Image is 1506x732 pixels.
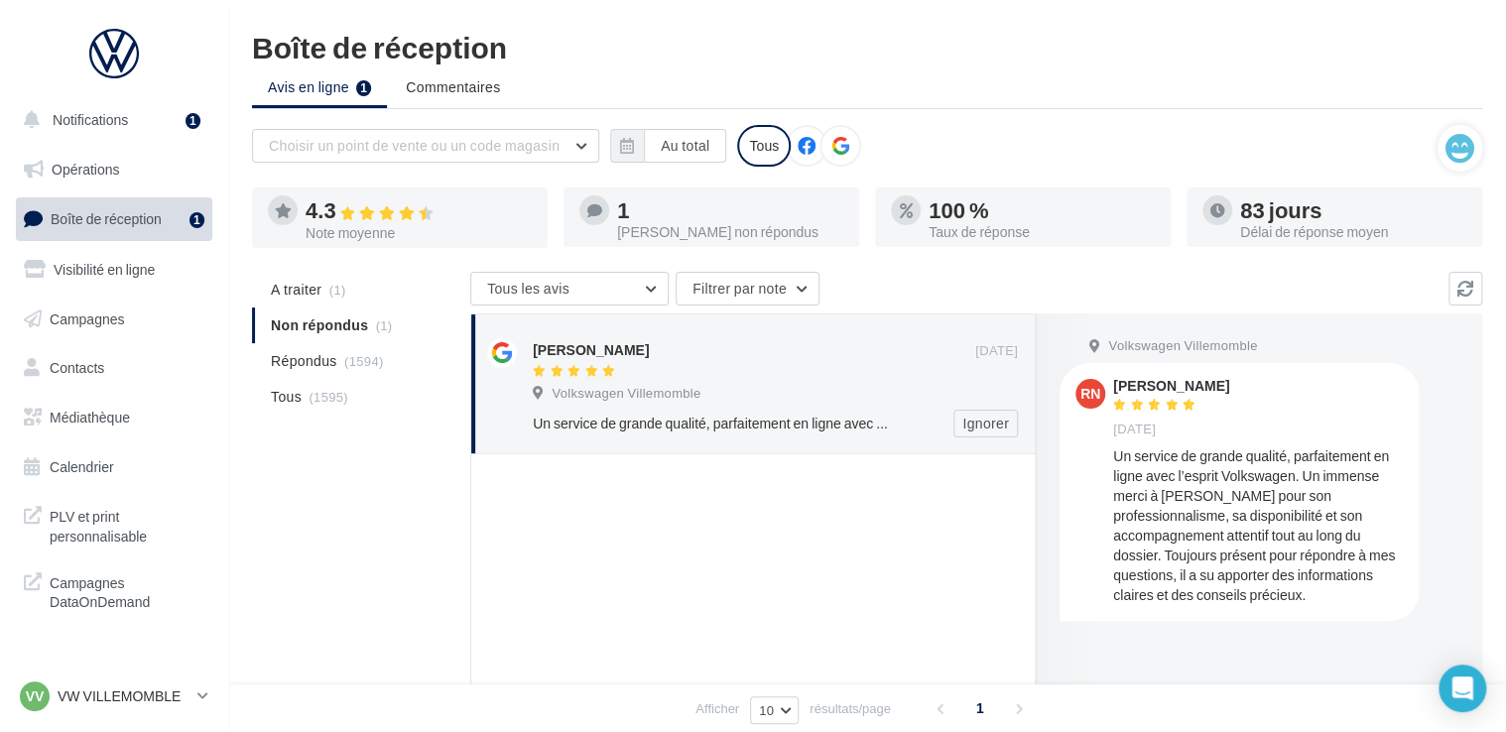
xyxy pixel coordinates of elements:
[617,225,843,239] div: [PERSON_NAME] non répondus
[929,199,1155,221] div: 100 %
[309,389,348,405] span: (1595)
[610,129,726,163] button: Au total
[810,699,891,718] span: résultats/page
[533,340,649,360] div: [PERSON_NAME]
[975,342,1018,360] span: [DATE]
[50,409,130,426] span: Médiathèque
[50,503,204,546] span: PLV et print personnalisable
[1108,337,1257,355] span: Volkswagen Villemomble
[271,351,337,371] span: Répondus
[1240,199,1466,221] div: 83 jours
[58,686,189,706] p: VW VILLEMOMBLE
[51,210,162,227] span: Boîte de réception
[470,272,669,305] button: Tous les avis
[953,410,1018,437] button: Ignorer
[306,226,532,240] div: Note moyenne
[12,495,216,553] a: PLV et print personnalisable
[344,353,384,369] span: (1594)
[12,347,216,389] a: Contacts
[12,397,216,438] a: Médiathèque
[12,446,216,488] a: Calendrier
[50,359,104,376] span: Contacts
[1113,446,1403,605] div: Un service de grande qualité, parfaitement en ligne avec l’esprit Volkswagen. Un immense merci à ...
[54,261,155,278] span: Visibilité en ligne
[52,161,119,178] span: Opérations
[271,387,302,407] span: Tous
[1080,384,1100,404] span: RN
[12,149,216,190] a: Opérations
[329,282,346,298] span: (1)
[617,199,843,221] div: 1
[737,125,791,167] div: Tous
[12,561,216,620] a: Campagnes DataOnDemand
[252,129,599,163] button: Choisir un point de vente ou un code magasin
[306,199,532,222] div: 4.3
[1240,225,1466,239] div: Délai de réponse moyen
[759,702,774,718] span: 10
[12,299,216,340] a: Campagnes
[644,129,726,163] button: Au total
[533,414,889,433] div: Un service de grande qualité, parfaitement en ligne avec l’esprit Volkswagen. Un immense merci à ...
[252,32,1482,61] div: Boîte de réception
[695,699,739,718] span: Afficher
[269,137,560,154] span: Choisir un point de vente ou un code magasin
[12,99,208,141] button: Notifications 1
[964,692,996,724] span: 1
[50,309,125,326] span: Campagnes
[12,197,216,240] a: Boîte de réception1
[676,272,819,305] button: Filtrer par note
[552,385,700,403] span: Volkswagen Villemomble
[26,686,45,706] span: VV
[1439,665,1486,712] div: Open Intercom Messenger
[406,77,500,97] span: Commentaires
[1113,421,1156,438] span: [DATE]
[186,113,200,129] div: 1
[12,249,216,291] a: Visibilité en ligne
[50,458,114,475] span: Calendrier
[50,569,204,612] span: Campagnes DataOnDemand
[750,696,799,724] button: 10
[53,111,128,128] span: Notifications
[1113,379,1229,393] div: [PERSON_NAME]
[271,280,321,300] span: A traiter
[189,212,204,228] div: 1
[487,280,569,297] span: Tous les avis
[16,677,212,715] a: VV VW VILLEMOMBLE
[929,225,1155,239] div: Taux de réponse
